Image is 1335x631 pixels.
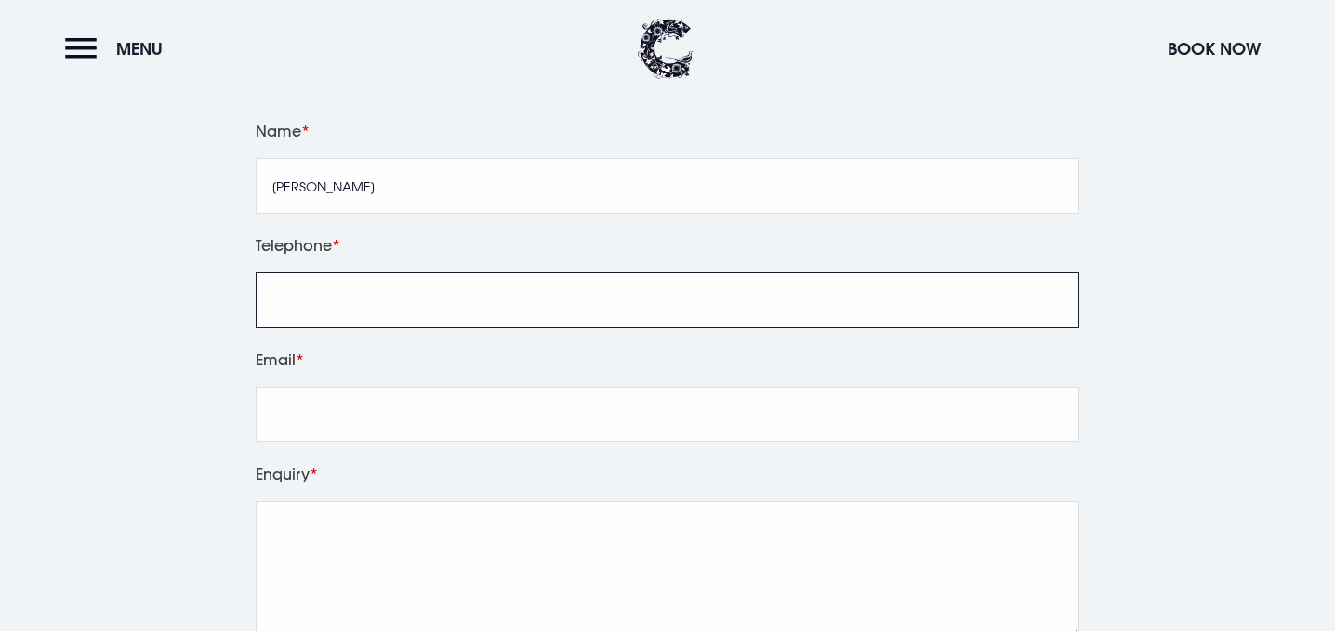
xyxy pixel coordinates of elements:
[256,232,1078,258] label: Telephone
[256,461,1078,487] label: Enquiry
[638,19,694,79] img: Clandeboye Lodge
[1158,29,1270,69] button: Book Now
[116,38,163,59] span: Menu
[65,29,172,69] button: Menu
[256,347,1078,373] label: Email
[256,118,1078,144] label: Name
